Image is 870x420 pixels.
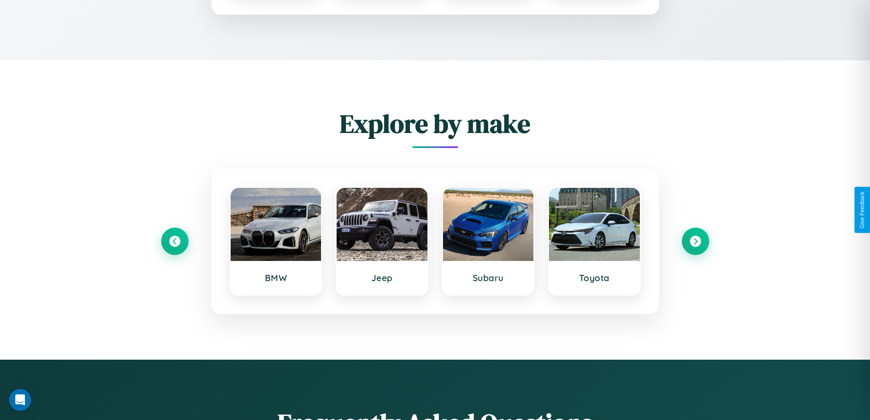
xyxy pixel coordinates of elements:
h3: Toyota [558,272,631,283]
h3: Subaru [452,272,525,283]
h2: Explore by make [161,106,709,141]
h3: BMW [240,272,312,283]
div: Open Intercom Messenger [9,389,31,411]
div: Give Feedback [859,191,865,229]
h3: Jeep [346,272,418,283]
